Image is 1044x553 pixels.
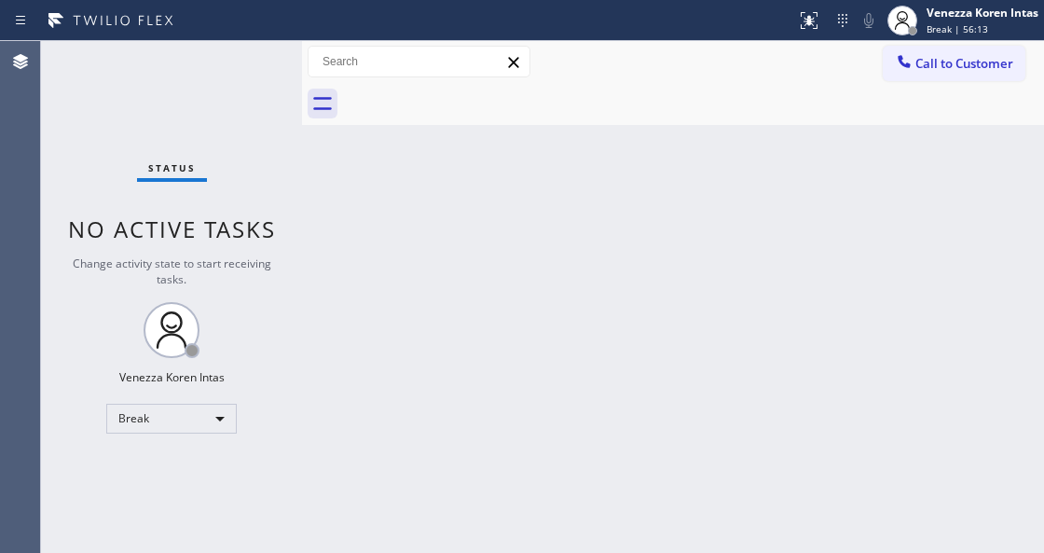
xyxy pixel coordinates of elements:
input: Search [309,47,529,76]
span: Break | 56:13 [927,22,988,35]
span: No active tasks [68,214,276,244]
div: Venezza Koren Intas [927,5,1038,21]
div: Break [106,404,237,434]
span: Status [148,161,196,174]
div: Venezza Koren Intas [119,369,225,385]
span: Change activity state to start receiving tasks. [73,256,271,287]
button: Mute [856,7,882,34]
button: Call to Customer [883,46,1025,81]
span: Call to Customer [915,55,1013,72]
